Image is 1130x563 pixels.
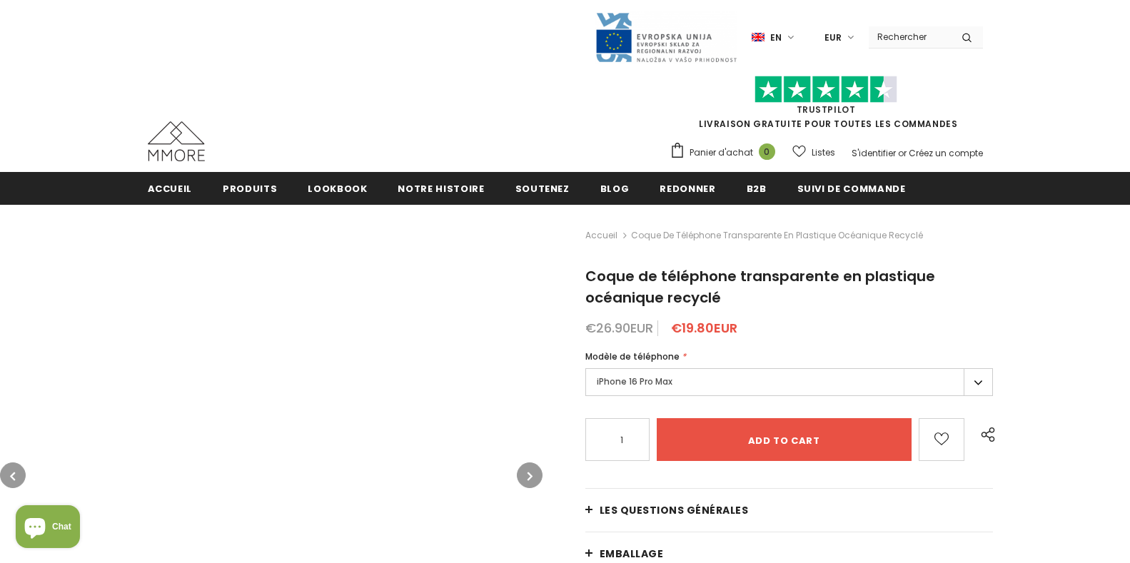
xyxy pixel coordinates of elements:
a: Suivi de commande [797,172,906,204]
span: Panier d'achat [690,146,753,160]
a: Javni Razpis [595,31,737,43]
input: Add to cart [657,418,912,461]
span: €19.80EUR [671,319,737,337]
span: Suivi de commande [797,182,906,196]
input: Search Site [869,26,951,47]
a: Notre histoire [398,172,484,204]
span: en [770,31,782,45]
a: S'identifier [852,147,896,159]
img: i-lang-1.png [752,31,765,44]
a: TrustPilot [797,103,856,116]
span: LIVRAISON GRATUITE POUR TOUTES LES COMMANDES [670,82,983,130]
label: iPhone 16 Pro Max [585,368,994,396]
a: Produits [223,172,277,204]
inbox-online-store-chat: Shopify online store chat [11,505,84,552]
a: Blog [600,172,630,204]
a: Listes [792,140,835,165]
span: Blog [600,182,630,196]
a: Créez un compte [909,147,983,159]
a: Redonner [660,172,715,204]
a: Accueil [585,227,617,244]
a: Lookbook [308,172,367,204]
span: €26.90EUR [585,319,653,337]
span: Produits [223,182,277,196]
a: Panier d'achat 0 [670,142,782,163]
img: Cas MMORE [148,121,205,161]
span: or [898,147,907,159]
span: 0 [759,143,775,160]
a: Accueil [148,172,193,204]
a: B2B [747,172,767,204]
span: Coque de téléphone transparente en plastique océanique recyclé [585,266,935,308]
span: soutenez [515,182,570,196]
span: Redonner [660,182,715,196]
span: EMBALLAGE [600,547,664,561]
span: B2B [747,182,767,196]
img: Faites confiance aux étoiles pilotes [755,76,897,103]
span: Notre histoire [398,182,484,196]
img: Javni Razpis [595,11,737,64]
span: Modèle de téléphone [585,350,680,362]
a: soutenez [515,172,570,204]
span: Les questions générales [600,503,749,517]
span: Coque de téléphone transparente en plastique océanique recyclé [631,227,923,244]
span: EUR [824,31,842,45]
a: Les questions générales [585,489,994,532]
span: Lookbook [308,182,367,196]
span: Accueil [148,182,193,196]
span: Listes [812,146,835,160]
